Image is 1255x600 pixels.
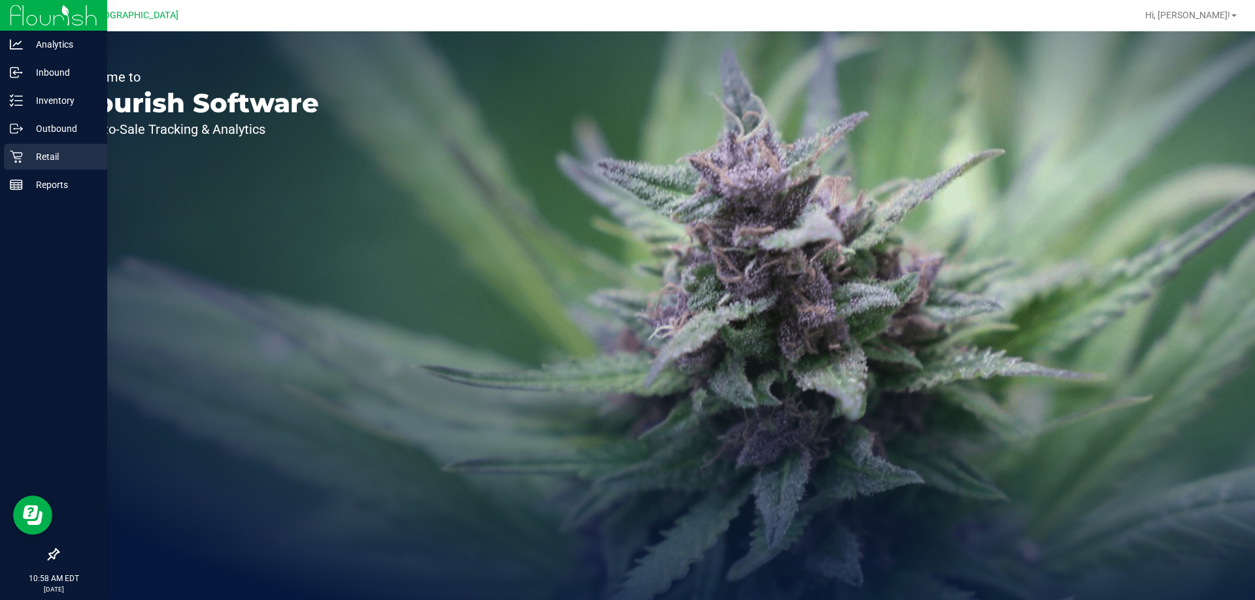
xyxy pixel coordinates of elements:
[71,71,319,84] p: Welcome to
[10,38,23,51] inline-svg: Analytics
[23,121,101,136] p: Outbound
[10,122,23,135] inline-svg: Outbound
[6,584,101,594] p: [DATE]
[10,178,23,191] inline-svg: Reports
[13,496,52,535] iframe: Resource center
[23,37,101,52] p: Analytics
[6,573,101,584] p: 10:58 AM EDT
[71,123,319,136] p: Seed-to-Sale Tracking & Analytics
[10,66,23,79] inline-svg: Inbound
[23,149,101,165] p: Retail
[1145,10,1230,20] span: Hi, [PERSON_NAME]!
[89,10,178,21] span: [GEOGRAPHIC_DATA]
[23,93,101,108] p: Inventory
[23,177,101,193] p: Reports
[10,94,23,107] inline-svg: Inventory
[10,150,23,163] inline-svg: Retail
[23,65,101,80] p: Inbound
[71,90,319,116] p: Flourish Software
